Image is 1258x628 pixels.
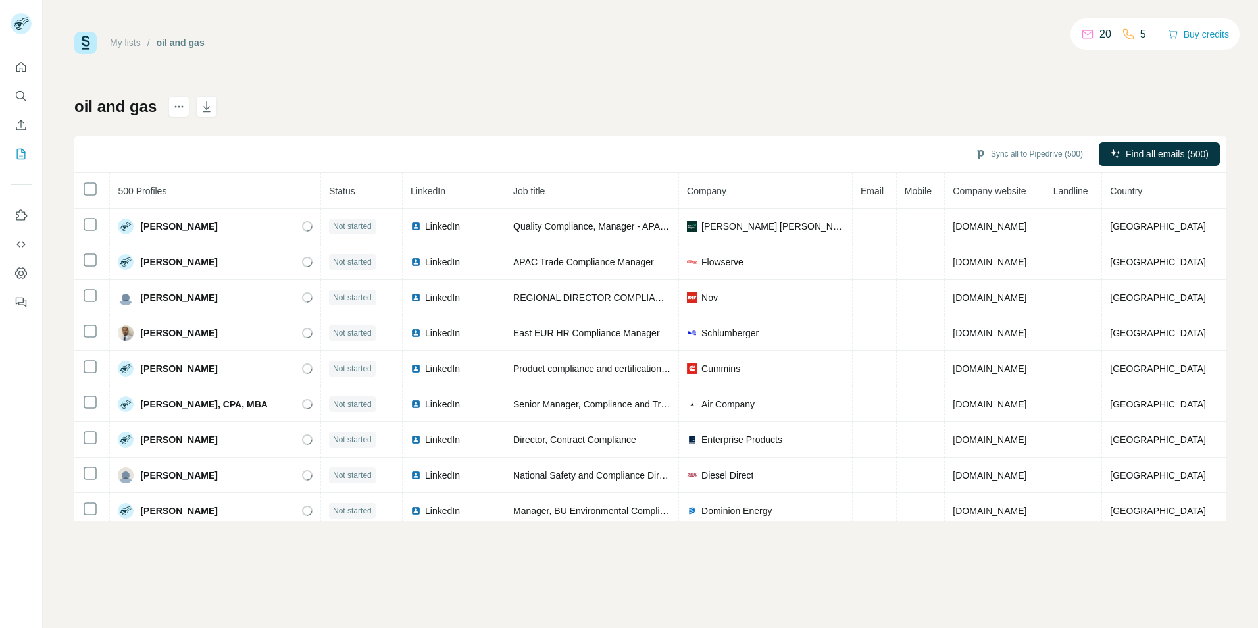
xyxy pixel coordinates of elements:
img: Avatar [118,432,134,448]
span: LinkedIn [425,433,460,446]
button: Quick start [11,55,32,79]
img: LinkedIn logo [411,328,421,338]
img: company-logo [687,221,697,232]
span: LinkedIn [425,469,460,482]
span: Country [1110,186,1142,196]
span: [GEOGRAPHIC_DATA] [1110,363,1206,374]
span: LinkedIn [425,504,460,517]
span: Schlumberger [701,327,759,340]
span: Find all emails (500) [1126,147,1209,161]
span: Mobile [905,186,932,196]
img: Avatar [118,290,134,305]
span: Not started [333,363,372,375]
span: Product compliance and certification lead [513,363,681,374]
img: Avatar [118,219,134,234]
span: LinkedIn [425,255,460,269]
span: Not started [333,292,372,303]
span: Quality Compliance, Manager - APAC Region [513,221,698,232]
span: Email [861,186,884,196]
span: [PERSON_NAME] [140,362,217,375]
button: Search [11,84,32,108]
button: Buy credits [1168,25,1229,43]
img: Surfe Logo [74,32,97,54]
span: [DOMAIN_NAME] [953,363,1026,374]
span: Not started [333,469,372,481]
span: [PERSON_NAME] [140,469,217,482]
img: LinkedIn logo [411,221,421,232]
span: [PERSON_NAME] [140,327,217,340]
span: Enterprise Products [701,433,782,446]
span: LinkedIn [425,220,460,233]
span: [DOMAIN_NAME] [953,292,1026,303]
span: [DOMAIN_NAME] [953,506,1026,516]
span: Senior Manager, Compliance and Treasury [513,399,688,409]
span: Not started [333,398,372,410]
button: Use Surfe on LinkedIn [11,203,32,227]
span: Landline [1053,186,1088,196]
h1: oil and gas [74,96,157,117]
span: [PERSON_NAME] [140,433,217,446]
div: oil and gas [157,36,205,49]
span: REGIONAL DIRECTOR COMPLIANCE [513,292,674,303]
button: My lists [11,142,32,166]
span: Nov [701,291,718,304]
li: / [147,36,150,49]
span: Not started [333,434,372,446]
span: [DOMAIN_NAME] [953,434,1026,445]
span: [GEOGRAPHIC_DATA] [1110,328,1206,338]
span: [PERSON_NAME] [140,504,217,517]
img: Avatar [118,396,134,412]
span: [GEOGRAPHIC_DATA] [1110,470,1206,481]
img: company-logo [687,363,697,374]
span: [PERSON_NAME] [140,220,217,233]
img: company-logo [687,506,697,516]
span: East EUR HR Compliance Manager [513,328,660,338]
span: Air Company [701,398,755,411]
span: [DOMAIN_NAME] [953,399,1026,409]
span: [DOMAIN_NAME] [953,257,1026,267]
img: Avatar [118,325,134,341]
button: Sync all to Pipedrive (500) [966,144,1092,164]
span: [PERSON_NAME] [PERSON_NAME] [701,220,844,233]
span: Diesel Direct [701,469,753,482]
span: Flowserve [701,255,743,269]
span: Dominion Energy [701,504,772,517]
img: Avatar [118,467,134,483]
img: LinkedIn logo [411,470,421,481]
img: company-logo [687,470,697,481]
span: APAC Trade Compliance Manager [513,257,654,267]
span: Not started [333,505,372,517]
span: Director, Contract Compliance [513,434,636,445]
span: [GEOGRAPHIC_DATA] [1110,257,1206,267]
img: LinkedIn logo [411,292,421,303]
button: Find all emails (500) [1099,142,1220,166]
img: LinkedIn logo [411,257,421,267]
span: Company website [953,186,1026,196]
span: National Safety and Compliance Director [513,470,680,481]
button: actions [168,96,189,117]
img: company-logo [687,292,697,303]
a: My lists [110,38,141,48]
img: LinkedIn logo [411,434,421,445]
span: Company [687,186,726,196]
span: Status [329,186,355,196]
img: LinkedIn logo [411,506,421,516]
span: [DOMAIN_NAME] [953,328,1026,338]
img: Avatar [118,361,134,377]
button: Feedback [11,290,32,314]
span: LinkedIn [425,398,460,411]
span: Manager, BU Environmental Compliance [513,506,680,516]
img: company-logo [687,434,697,445]
img: LinkedIn logo [411,363,421,374]
span: Not started [333,256,372,268]
span: LinkedIn [425,362,460,375]
p: 5 [1140,26,1146,42]
span: [GEOGRAPHIC_DATA] [1110,506,1206,516]
span: [PERSON_NAME] [140,255,217,269]
img: company-logo [687,329,697,336]
button: Use Surfe API [11,232,32,256]
button: Dashboard [11,261,32,285]
span: Not started [333,221,372,232]
span: LinkedIn [425,291,460,304]
p: 20 [1099,26,1111,42]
